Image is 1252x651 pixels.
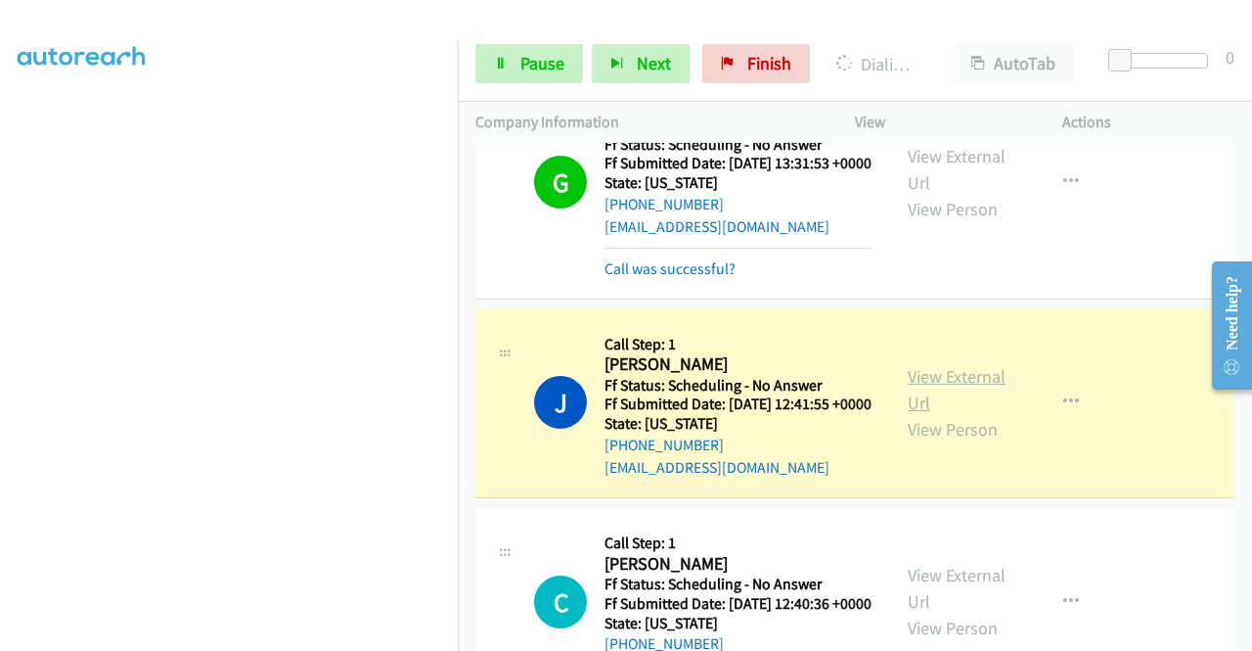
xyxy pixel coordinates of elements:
[1226,44,1234,70] div: 0
[747,52,791,74] span: Finish
[855,111,1027,134] p: View
[604,458,829,477] a: [EMAIL_ADDRESS][DOMAIN_NAME]
[604,614,872,633] h5: State: [US_STATE]
[908,617,998,639] a: View Person
[534,576,587,628] div: The call is yet to be attempted
[604,575,872,594] h5: Ff Status: Scheduling - No Answer
[604,414,872,434] h5: State: [US_STATE]
[604,135,872,155] h5: Ff Status: Scheduling - No Answer
[836,51,917,77] p: Dialing [PERSON_NAME]
[604,259,736,278] a: Call was successful?
[953,44,1074,83] button: AutoTab
[604,154,872,173] h5: Ff Submitted Date: [DATE] 13:31:53 +0000
[604,534,872,553] h5: Call Step: 1
[604,395,872,414] h5: Ff Submitted Date: [DATE] 12:41:55 +0000
[604,173,872,193] h5: State: [US_STATE]
[1062,111,1234,134] p: Actions
[534,376,587,429] h1: J
[637,52,671,74] span: Next
[520,52,564,74] span: Pause
[702,44,810,83] a: Finish
[604,594,872,614] h5: Ff Submitted Date: [DATE] 12:40:36 +0000
[604,436,724,454] a: [PHONE_NUMBER]
[534,576,587,628] h1: C
[908,564,1006,613] a: View External Url
[908,145,1006,194] a: View External Url
[475,111,820,134] p: Company Information
[604,335,872,354] h5: Call Step: 1
[908,198,998,220] a: View Person
[604,217,829,236] a: [EMAIL_ADDRESS][DOMAIN_NAME]
[908,418,998,441] a: View Person
[604,376,872,395] h5: Ff Status: Scheduling - No Answer
[604,195,724,213] a: [PHONE_NUMBER]
[908,365,1006,414] a: View External Url
[592,44,690,83] button: Next
[1196,248,1252,403] iframe: Resource Center
[604,353,866,376] h2: [PERSON_NAME]
[1118,53,1208,69] div: Delay between calls (in seconds)
[604,553,866,576] h2: [PERSON_NAME]
[534,156,587,209] h1: G
[475,44,583,83] a: Pause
